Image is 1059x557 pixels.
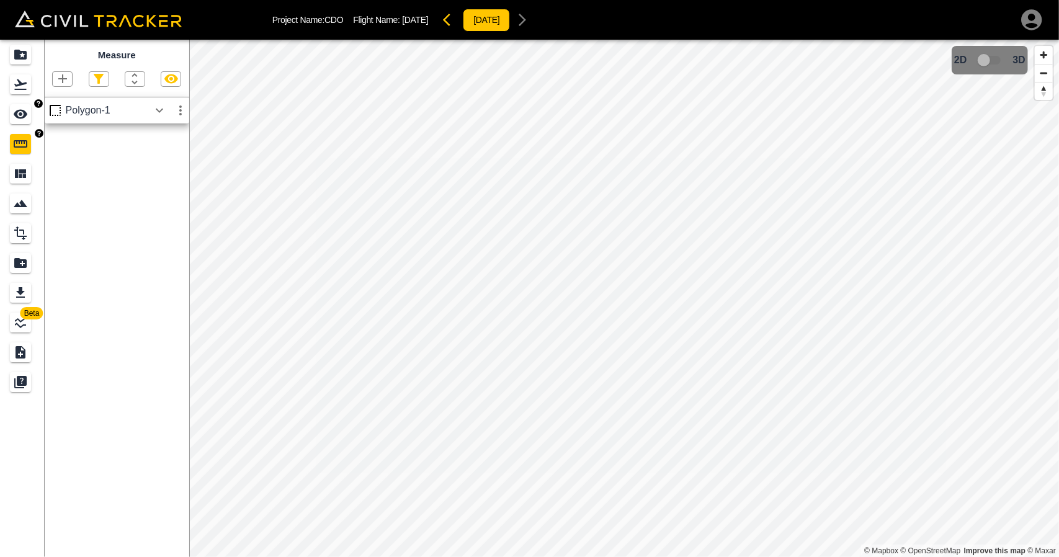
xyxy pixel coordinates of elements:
[15,11,182,28] img: Civil Tracker
[1027,546,1056,555] a: Maxar
[972,48,1008,72] span: 3D model not uploaded yet
[1013,55,1025,66] span: 3D
[1035,82,1053,100] button: Reset bearing to north
[864,546,898,555] a: Mapbox
[189,40,1059,557] canvas: Map
[402,15,428,25] span: [DATE]
[463,9,510,32] button: [DATE]
[901,546,961,555] a: OpenStreetMap
[353,15,428,25] p: Flight Name:
[1035,64,1053,82] button: Zoom out
[1035,46,1053,64] button: Zoom in
[954,55,967,66] span: 2D
[272,15,344,25] p: Project Name: CDO
[964,546,1025,555] a: Map feedback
